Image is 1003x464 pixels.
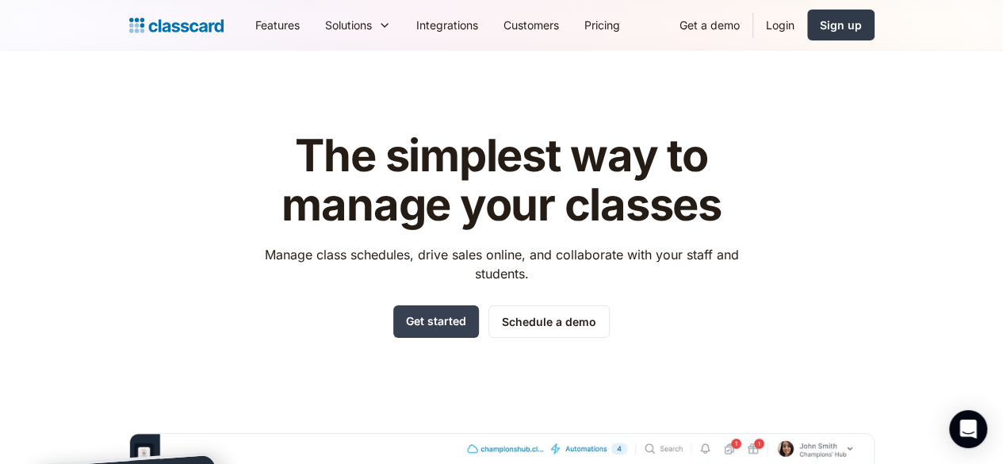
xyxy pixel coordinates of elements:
div: Solutions [312,7,404,43]
a: Schedule a demo [488,305,610,338]
a: Integrations [404,7,491,43]
a: Features [243,7,312,43]
a: Get a demo [667,7,752,43]
a: Logo [129,14,224,36]
p: Manage class schedules, drive sales online, and collaborate with your staff and students. [250,245,753,283]
a: Pricing [572,7,633,43]
div: Sign up [820,17,862,33]
div: Open Intercom Messenger [949,410,987,448]
a: Login [753,7,807,43]
a: Customers [491,7,572,43]
a: Get started [393,305,479,338]
div: Solutions [325,17,372,33]
a: Sign up [807,10,875,40]
h1: The simplest way to manage your classes [250,132,753,229]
